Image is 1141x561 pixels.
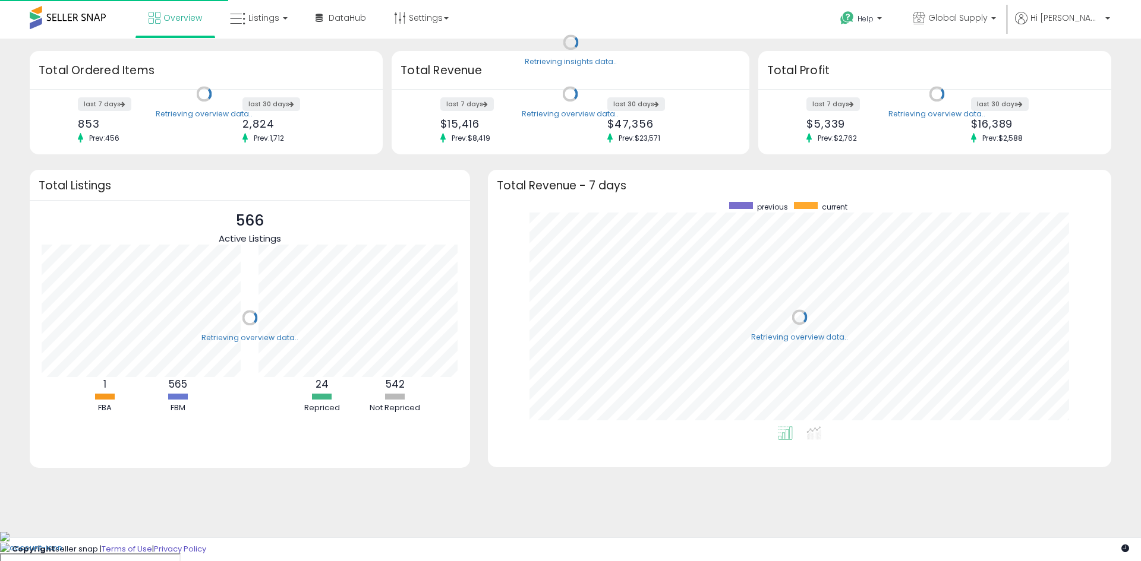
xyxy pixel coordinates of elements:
span: Overview [163,12,202,24]
div: Retrieving overview data.. [751,332,848,343]
span: Help [858,14,874,24]
a: Help [831,2,894,39]
i: Get Help [840,11,855,26]
span: DataHub [329,12,366,24]
span: Hi [PERSON_NAME] [1030,12,1102,24]
div: Retrieving overview data.. [201,332,298,343]
span: Global Supply [928,12,988,24]
a: Hi [PERSON_NAME] [1015,12,1110,39]
div: Retrieving overview data.. [888,109,985,119]
span: Listings [248,12,279,24]
div: Retrieving overview data.. [522,109,619,119]
div: Retrieving overview data.. [156,109,253,119]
